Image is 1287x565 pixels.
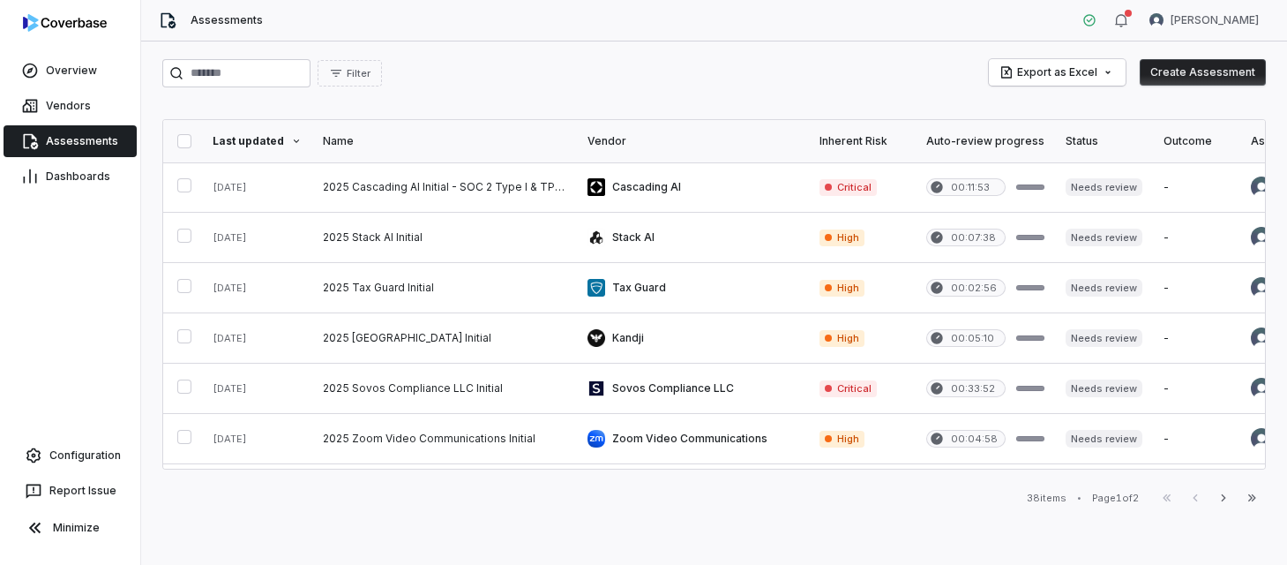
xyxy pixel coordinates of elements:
[53,521,100,535] span: Minimize
[23,14,107,32] img: logo-D7KZi-bG.svg
[1171,13,1259,27] span: [PERSON_NAME]
[1066,134,1142,148] div: Status
[1153,414,1240,464] td: -
[989,59,1126,86] button: Export as Excel
[1149,13,1164,27] img: Gerald Pe avatar
[1139,7,1269,34] button: Gerald Pe avatar[PERSON_NAME]
[1251,227,1272,248] img: Gerald Pe avatar
[49,448,121,463] span: Configuration
[1251,328,1272,349] img: Gerald Pe avatar
[323,134,566,148] div: Name
[587,134,798,148] div: Vendor
[49,484,116,498] span: Report Issue
[4,161,137,192] a: Dashboards
[4,125,137,157] a: Assessments
[7,440,133,471] a: Configuration
[1164,134,1230,148] div: Outcome
[1092,492,1139,505] div: Page 1 of 2
[4,90,137,122] a: Vendors
[213,134,302,148] div: Last updated
[7,475,133,507] button: Report Issue
[7,510,133,546] button: Minimize
[1077,492,1081,504] div: •
[1251,378,1272,399] img: Gerald Pe avatar
[1153,364,1240,414] td: -
[46,134,118,148] span: Assessments
[819,134,905,148] div: Inherent Risk
[46,99,91,113] span: Vendors
[1027,492,1066,505] div: 38 items
[1251,177,1272,198] img: Gerald Pe avatar
[1153,313,1240,364] td: -
[318,60,382,87] button: Filter
[46,64,97,78] span: Overview
[926,134,1044,148] div: Auto-review progress
[1153,162,1240,213] td: -
[1251,277,1272,298] img: Gerald Pe avatar
[347,67,370,80] span: Filter
[1153,213,1240,263] td: -
[46,169,110,184] span: Dashboards
[1140,59,1266,86] button: Create Assessment
[1153,263,1240,313] td: -
[4,55,137,87] a: Overview
[1251,428,1272,449] img: Gerald Pe avatar
[191,13,263,27] span: Assessments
